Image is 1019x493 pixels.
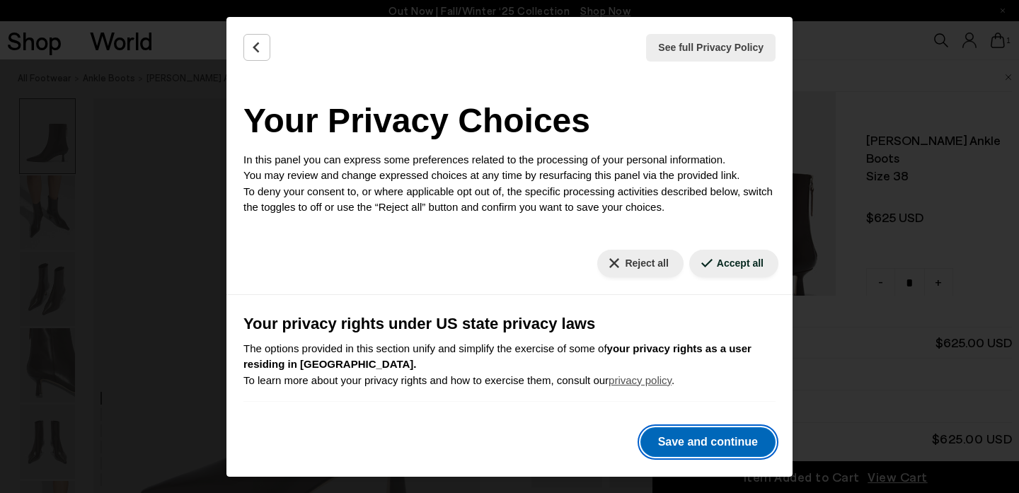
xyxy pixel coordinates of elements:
button: Back [243,34,270,61]
button: Accept all [689,250,778,277]
button: See full Privacy Policy [646,34,776,62]
p: In this panel you can express some preferences related to the processing of your personal informa... [243,152,776,216]
button: Save and continue [640,427,776,457]
span: See full Privacy Policy [658,40,764,55]
button: Reject all [597,250,683,277]
h2: Your Privacy Choices [243,95,776,146]
h3: Your privacy rights under US state privacy laws [243,312,776,335]
p: The options provided in this section unify and simplify the exercise of some of To learn more abo... [243,341,776,389]
b: your privacy rights as a user residing in [GEOGRAPHIC_DATA]. [243,342,752,371]
a: privacy policy [609,374,672,386]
